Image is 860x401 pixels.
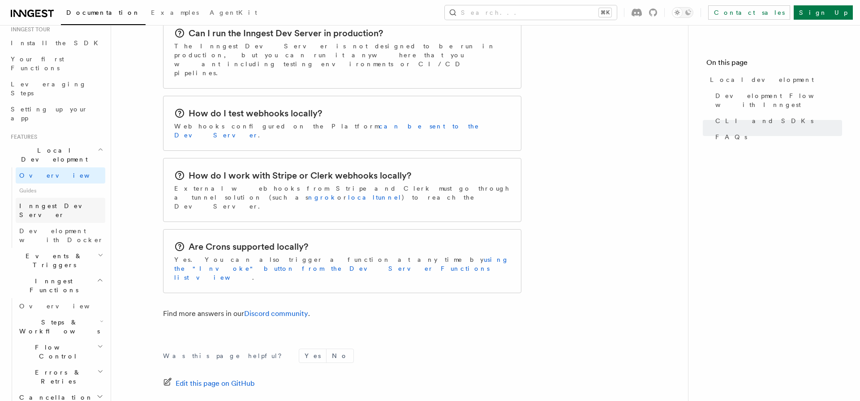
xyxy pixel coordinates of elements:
[706,72,842,88] a: Local development
[16,223,105,248] a: Development with Docker
[189,107,322,119] h2: How do I test webhooks locally?
[204,3,262,24] a: AgentKit
[16,198,105,223] a: Inngest Dev Server
[7,142,105,167] button: Local Development
[16,314,105,339] button: Steps & Workflows
[61,3,146,25] a: Documentation
[163,351,288,360] p: Was this page helpful?
[308,194,337,201] a: ngrok
[712,129,842,145] a: FAQs
[19,172,112,179] span: Overview
[7,273,105,298] button: Inngest Functions
[7,277,97,294] span: Inngest Functions
[710,75,814,84] span: Local development
[7,248,105,273] button: Events & Triggers
[715,132,747,141] span: FAQs
[794,5,853,20] a: Sign Up
[7,146,98,164] span: Local Development
[146,3,204,24] a: Examples
[16,339,105,364] button: Flow Control
[19,303,112,310] span: Overview
[174,122,510,140] p: Webhooks configured on the Platform .
[16,368,97,386] span: Errors & Retries
[174,184,510,211] p: External webhooks from Stripe and Clerk must go through a tunnel solution (such as or ) to reach ...
[11,106,88,122] span: Setting up your app
[189,240,308,253] h2: Are Crons supported locally?
[599,8,611,17] kbd: ⌘K
[7,26,50,33] span: Inngest tour
[16,364,105,389] button: Errors & Retries
[16,343,97,361] span: Flow Control
[712,88,842,113] a: Development Flow with Inngest
[151,9,199,16] span: Examples
[7,252,98,269] span: Events & Triggers
[7,51,105,76] a: Your first Functions
[712,113,842,129] a: CLI and SDKs
[706,57,842,72] h4: On this page
[7,133,37,141] span: Features
[299,349,326,363] button: Yes
[189,27,383,39] h2: Can I run the Inngest Dev Server in production?
[174,255,510,282] p: Yes. You can also trigger a function at any time by .
[174,42,510,77] p: The Inngest Dev Server is not designed to be run in production, but you can run it anywhere that ...
[16,318,100,336] span: Steps & Workflows
[11,55,64,72] span: Your first Functions
[176,377,255,390] span: Edit this page on GitHub
[7,76,105,101] a: Leveraging Steps
[7,101,105,126] a: Setting up your app
[715,116,813,125] span: CLI and SDKs
[11,39,103,47] span: Install the SDK
[174,256,509,281] a: using the "Invoke" button from the Dev Server Functions list view
[16,183,105,198] span: Guides
[11,81,86,97] span: Leveraging Steps
[445,5,617,20] button: Search...⌘K
[708,5,790,20] a: Contact sales
[348,194,402,201] a: localtunnel
[19,202,96,218] span: Inngest Dev Server
[16,167,105,183] a: Overview
[7,167,105,248] div: Local Development
[672,7,693,18] button: Toggle dark mode
[715,91,842,109] span: Development Flow with Inngest
[19,227,103,243] span: Development with Docker
[189,169,411,182] h2: How do I work with Stripe or Clerk webhooks locally?
[210,9,257,16] span: AgentKit
[174,123,479,139] a: can be sent to the Dev Server
[163,307,521,320] p: Find more answers in our .
[7,35,105,51] a: Install the SDK
[244,309,308,318] a: Discord community
[16,298,105,314] a: Overview
[327,349,353,363] button: No
[66,9,140,16] span: Documentation
[163,377,255,390] a: Edit this page on GitHub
